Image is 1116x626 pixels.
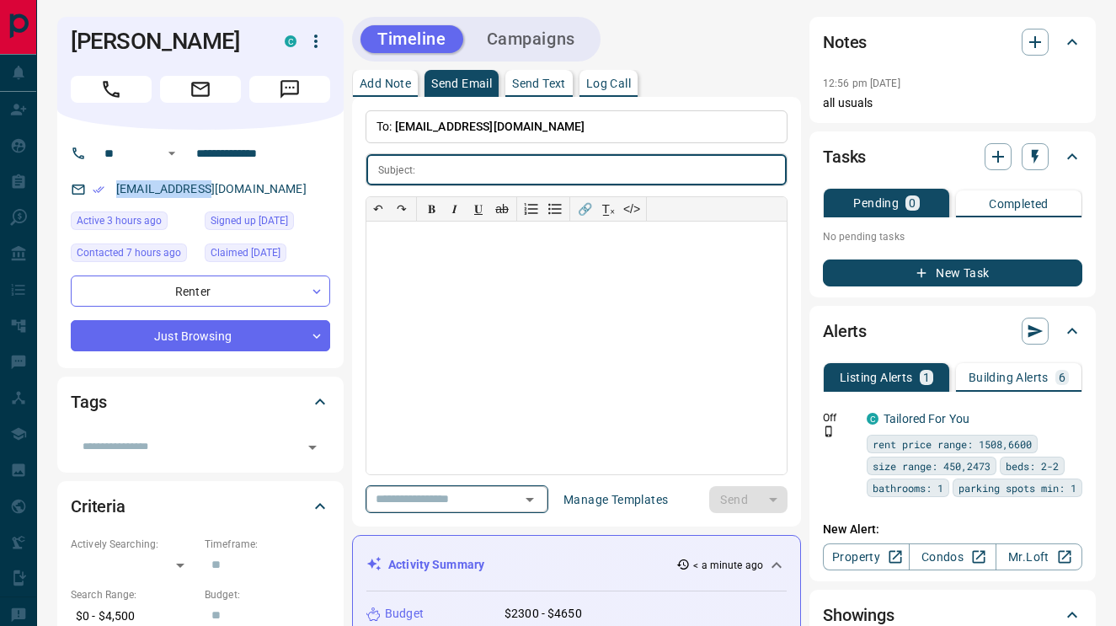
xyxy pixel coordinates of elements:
[1059,372,1065,383] p: 6
[71,493,125,520] h2: Criteria
[285,35,296,47] div: condos.ca
[366,110,788,143] p: To:
[840,372,913,383] p: Listing Alerts
[823,94,1082,112] p: all usuals
[518,488,542,511] button: Open
[709,486,788,513] div: split button
[573,197,596,221] button: 🔗
[71,28,259,55] h1: [PERSON_NAME]
[620,197,643,221] button: </>
[71,276,330,307] div: Renter
[205,243,330,267] div: Sat Aug 28 2021
[884,412,969,425] a: Tailored For You
[596,197,620,221] button: T̲ₓ
[71,537,196,552] p: Actively Searching:
[211,212,288,229] span: Signed up [DATE]
[823,410,857,425] p: Off
[909,543,996,570] a: Condos
[366,549,787,581] div: Activity Summary< a minute ago
[378,163,415,178] p: Subject:
[301,436,324,459] button: Open
[586,78,631,89] p: Log Call
[366,197,390,221] button: ↶
[211,244,280,261] span: Claimed [DATE]
[909,197,916,209] p: 0
[823,29,867,56] h2: Notes
[958,479,1076,496] span: parking spots min: 1
[395,120,585,133] span: [EMAIL_ADDRESS][DOMAIN_NAME]
[873,436,1032,452] span: rent price range: 1508,6600
[162,143,182,163] button: Open
[823,318,867,345] h2: Alerts
[1006,457,1059,474] span: beds: 2-2
[360,78,411,89] p: Add Note
[385,605,424,623] p: Budget
[71,320,330,351] div: Just Browsing
[823,425,835,437] svg: Push Notification Only
[470,25,592,53] button: Campaigns
[996,543,1082,570] a: Mr.Loft
[431,78,492,89] p: Send Email
[823,78,900,89] p: 12:56 pm [DATE]
[71,587,196,602] p: Search Range:
[360,25,463,53] button: Timeline
[512,78,566,89] p: Send Text
[205,587,330,602] p: Budget:
[116,182,307,195] a: [EMAIL_ADDRESS][DOMAIN_NAME]
[823,224,1082,249] p: No pending tasks
[205,537,330,552] p: Timeframe:
[520,197,543,221] button: Numbered list
[443,197,467,221] button: 𝑰
[205,211,330,235] div: Tue Jul 13 2021
[474,202,483,216] span: 𝐔
[823,311,1082,351] div: Alerts
[71,211,196,235] div: Wed Aug 13 2025
[923,372,930,383] p: 1
[467,197,490,221] button: 𝐔
[867,413,878,425] div: condos.ca
[71,76,152,103] span: Call
[823,543,910,570] a: Property
[823,259,1082,286] button: New Task
[71,382,330,422] div: Tags
[495,202,509,216] s: ab
[390,197,414,221] button: ↷
[249,76,330,103] span: Message
[490,197,514,221] button: ab
[823,143,866,170] h2: Tasks
[969,372,1049,383] p: Building Alerts
[553,486,678,513] button: Manage Templates
[93,184,104,195] svg: Email Verified
[505,605,582,623] p: $2300 - $4650
[823,22,1082,62] div: Notes
[693,558,763,573] p: < a minute ago
[823,521,1082,538] p: New Alert:
[419,197,443,221] button: 𝐁
[873,457,991,474] span: size range: 450,2473
[71,243,196,267] div: Wed Aug 13 2025
[77,212,162,229] span: Active 3 hours ago
[71,388,106,415] h2: Tags
[543,197,567,221] button: Bullet list
[989,198,1049,210] p: Completed
[388,556,484,574] p: Activity Summary
[77,244,181,261] span: Contacted 7 hours ago
[823,136,1082,177] div: Tasks
[873,479,943,496] span: bathrooms: 1
[853,197,899,209] p: Pending
[160,76,241,103] span: Email
[71,486,330,527] div: Criteria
